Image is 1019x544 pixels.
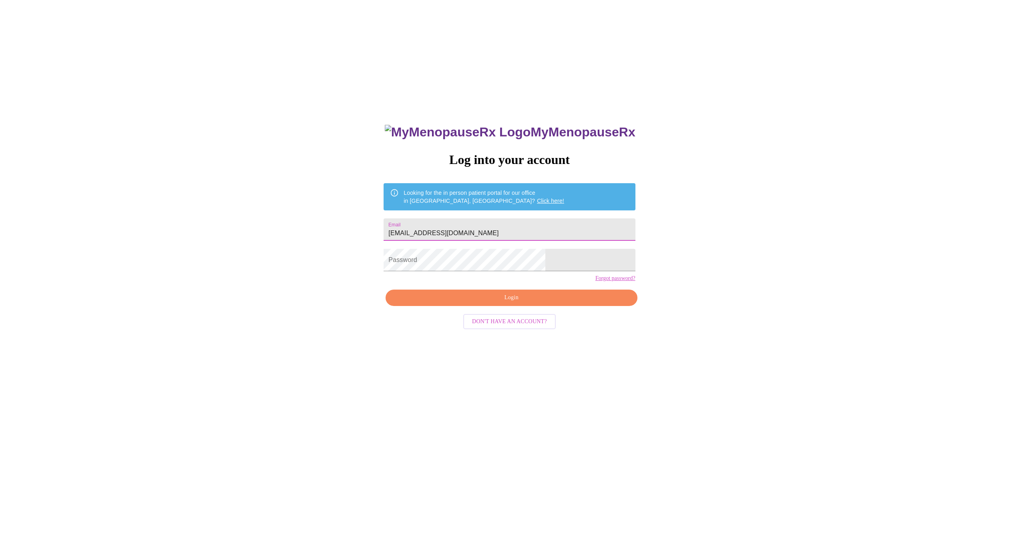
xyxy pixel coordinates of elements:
[461,317,558,324] a: Don't have an account?
[537,198,564,204] a: Click here!
[463,314,556,330] button: Don't have an account?
[386,290,637,306] button: Login
[404,186,564,208] div: Looking for the in person patient portal for our office in [GEOGRAPHIC_DATA], [GEOGRAPHIC_DATA]?
[595,275,635,282] a: Forgot password?
[385,125,635,140] h3: MyMenopauseRx
[472,317,547,327] span: Don't have an account?
[385,125,531,140] img: MyMenopauseRx Logo
[384,152,635,167] h3: Log into your account
[395,293,628,303] span: Login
